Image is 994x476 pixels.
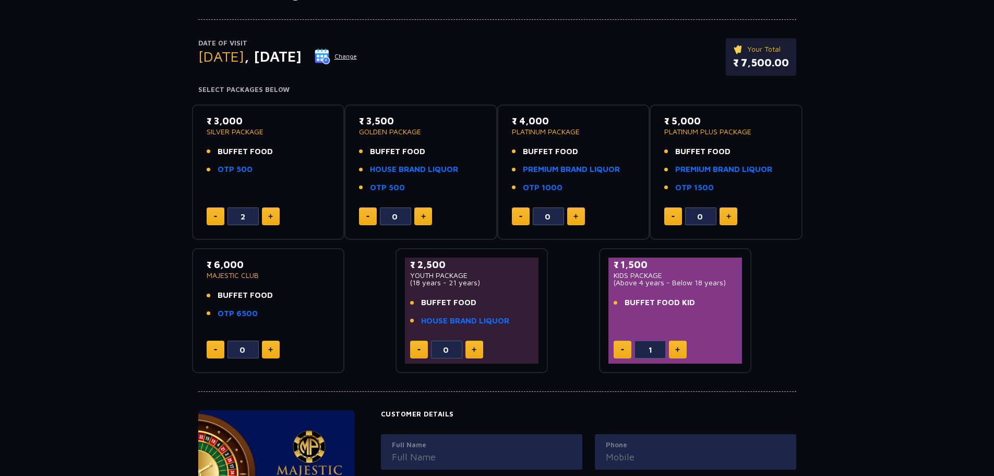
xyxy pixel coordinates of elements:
[392,440,571,450] label: Full Name
[512,114,636,128] p: ₹ 4,000
[244,48,302,65] span: , [DATE]
[664,114,788,128] p: ₹ 5,000
[523,182,562,194] a: OTP 1000
[472,347,476,352] img: plus
[523,146,578,158] span: BUFFET FOOD
[614,279,737,286] p: (Above 4 years - Below 18 years)
[207,128,330,135] p: SILVER PACKAGE
[672,216,675,217] img: minus
[359,128,483,135] p: GOLDEN PACKAGE
[675,164,772,176] a: PREMIUM BRAND LIQUOR
[370,182,405,194] a: OTP 500
[625,297,695,309] span: BUFFET FOOD KID
[614,272,737,279] p: KIDS PACKAGE
[370,164,458,176] a: HOUSE BRAND LIQUOR
[421,297,476,309] span: BUFFET FOOD
[675,182,714,194] a: OTP 1500
[606,440,785,450] label: Phone
[733,43,789,55] p: Your Total
[621,349,624,351] img: minus
[573,214,578,219] img: plus
[198,86,796,94] h4: Select Packages Below
[359,114,483,128] p: ₹ 3,500
[606,450,785,464] input: Mobile
[268,347,273,352] img: plus
[218,146,273,158] span: BUFFET FOOD
[214,216,217,217] img: minus
[366,216,369,217] img: minus
[512,128,636,135] p: PLATINUM PACKAGE
[421,214,426,219] img: plus
[417,349,421,351] img: minus
[675,347,680,352] img: plus
[519,216,522,217] img: minus
[381,410,796,419] h4: Customer Details
[675,146,730,158] span: BUFFET FOOD
[198,38,357,49] p: Date of Visit
[214,349,217,351] img: minus
[314,48,357,65] button: Change
[664,128,788,135] p: PLATINUM PLUS PACKAGE
[218,289,273,301] span: BUFFET FOOD
[218,164,253,176] a: OTP 500
[268,214,273,219] img: plus
[523,164,620,176] a: PREMIUM BRAND LIQUOR
[392,450,571,464] input: Full Name
[410,279,534,286] p: (18 years - 21 years)
[733,43,744,55] img: ticket
[733,55,789,71] p: ₹ 7,500.00
[614,258,737,272] p: ₹ 1,500
[370,146,425,158] span: BUFFET FOOD
[207,114,330,128] p: ₹ 3,000
[207,258,330,272] p: ₹ 6,000
[218,308,258,320] a: OTP 6500
[198,48,244,65] span: [DATE]
[207,272,330,279] p: MAJESTIC CLUB
[421,315,509,327] a: HOUSE BRAND LIQUOR
[410,258,534,272] p: ₹ 2,500
[410,272,534,279] p: YOUTH PACKAGE
[726,214,731,219] img: plus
